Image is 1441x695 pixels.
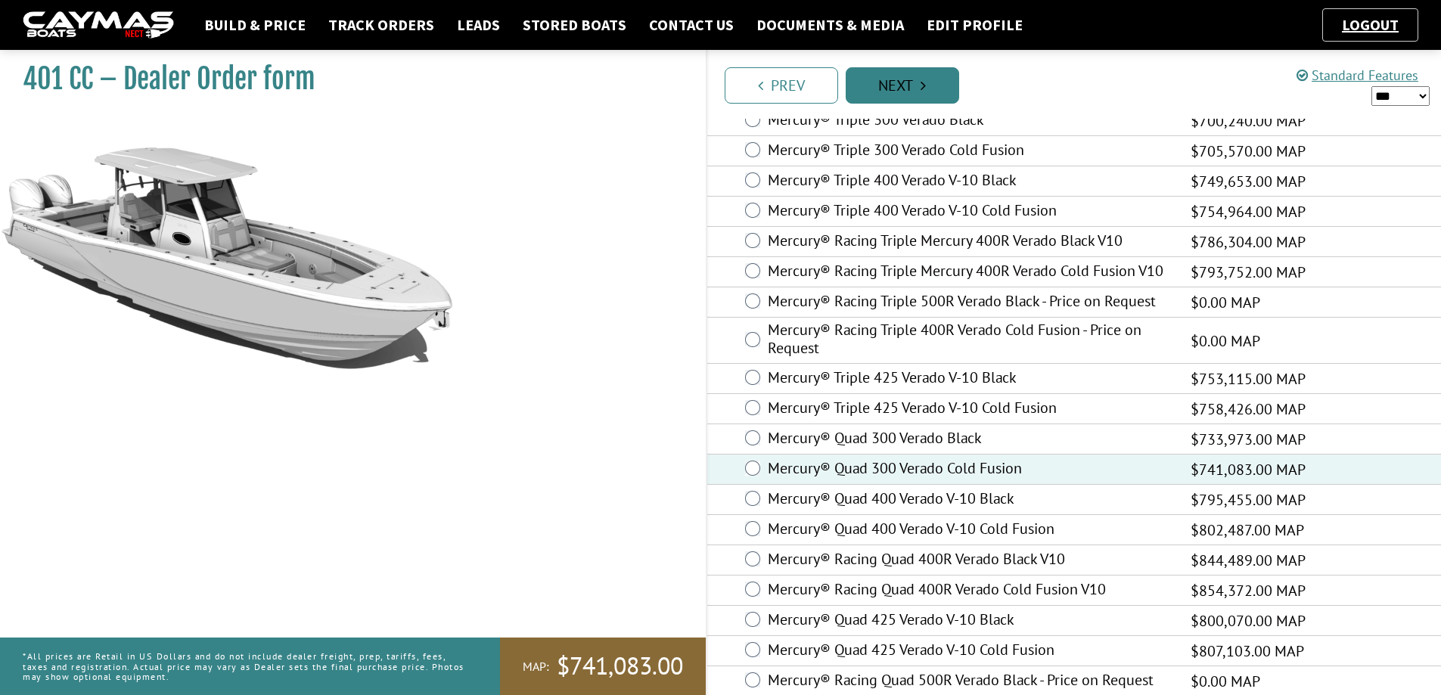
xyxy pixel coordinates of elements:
[500,638,706,695] a: MAP:$741,083.00
[768,489,1172,511] label: Mercury® Quad 400 Verado V-10 Black
[768,321,1172,361] label: Mercury® Racing Triple 400R Verado Cold Fusion - Price on Request
[1191,170,1306,193] span: $749,653.00 MAP
[23,11,174,39] img: caymas-dealer-connect-2ed40d3bc7270c1d8d7ffb4b79bf05adc795679939227970def78ec6f6c03838.gif
[1191,640,1304,662] span: $807,103.00 MAP
[768,429,1172,451] label: Mercury® Quad 300 Verado Black
[1191,579,1306,602] span: $854,372.00 MAP
[768,231,1172,253] label: Mercury® Racing Triple Mercury 400R Verado Black V10
[1191,428,1306,451] span: $733,973.00 MAP
[768,368,1172,390] label: Mercury® Triple 425 Verado V-10 Black
[321,15,442,35] a: Track Orders
[749,15,911,35] a: Documents & Media
[725,67,838,104] a: Prev
[197,15,313,35] a: Build & Price
[919,15,1030,35] a: Edit Profile
[1191,489,1306,511] span: $795,455.00 MAP
[1191,610,1306,632] span: $800,070.00 MAP
[523,659,549,675] span: MAP:
[846,67,959,104] a: Next
[515,15,634,35] a: Stored Boats
[1191,398,1306,420] span: $758,426.00 MAP
[768,671,1172,693] label: Mercury® Racing Quad 500R Verado Black - Price on Request
[768,141,1172,163] label: Mercury® Triple 300 Verado Cold Fusion
[768,201,1172,223] label: Mercury® Triple 400 Verado V-10 Cold Fusion
[1191,549,1306,572] span: $844,489.00 MAP
[768,292,1172,314] label: Mercury® Racing Triple 500R Verado Black - Price on Request
[768,110,1172,132] label: Mercury® Triple 300 Verado Black
[1191,368,1306,390] span: $753,115.00 MAP
[1191,231,1306,253] span: $786,304.00 MAP
[1191,670,1260,693] span: $0.00 MAP
[1191,140,1306,163] span: $705,570.00 MAP
[1297,67,1418,84] a: Standard Features
[768,550,1172,572] label: Mercury® Racing Quad 400R Verado Black V10
[23,62,668,96] h1: 401 CC – Dealer Order form
[1191,291,1260,314] span: $0.00 MAP
[768,580,1172,602] label: Mercury® Racing Quad 400R Verado Cold Fusion V10
[449,15,508,35] a: Leads
[768,520,1172,541] label: Mercury® Quad 400 Verado V-10 Cold Fusion
[23,644,466,689] p: *All prices are Retail in US Dollars and do not include dealer freight, prep, tariffs, fees, taxe...
[768,641,1172,662] label: Mercury® Quad 425 Verado V-10 Cold Fusion
[1191,261,1306,284] span: $793,752.00 MAP
[1191,519,1304,541] span: $802,487.00 MAP
[1191,110,1306,132] span: $700,240.00 MAP
[768,399,1172,420] label: Mercury® Triple 425 Verado V-10 Cold Fusion
[768,262,1172,284] label: Mercury® Racing Triple Mercury 400R Verado Cold Fusion V10
[1191,200,1306,223] span: $754,964.00 MAP
[641,15,741,35] a: Contact Us
[768,459,1172,481] label: Mercury® Quad 300 Verado Cold Fusion
[1334,15,1406,34] a: Logout
[768,171,1172,193] label: Mercury® Triple 400 Verado V-10 Black
[557,650,683,682] span: $741,083.00
[1191,330,1260,352] span: $0.00 MAP
[768,610,1172,632] label: Mercury® Quad 425 Verado V-10 Black
[1191,458,1306,481] span: $741,083.00 MAP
